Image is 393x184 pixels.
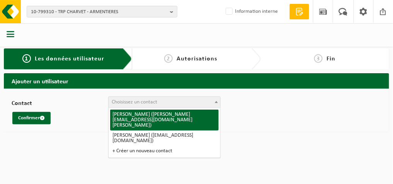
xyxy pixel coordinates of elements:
[35,56,104,62] span: Les données utilisateur
[110,110,219,131] li: [PERSON_NAME] ([PERSON_NAME][EMAIL_ADDRESS][DOMAIN_NAME][PERSON_NAME])
[31,6,167,18] span: 10-799310 - TRP CHARVET - ARMENTIERES
[112,99,157,105] span: Choisissez un contact
[4,73,389,88] h2: Ajouter un utilisateur
[314,54,323,63] span: 3
[12,112,51,124] button: Confirmer
[110,131,219,146] li: [PERSON_NAME] ([EMAIL_ADDRESS][DOMAIN_NAME])
[27,6,177,17] button: 10-799310 - TRP CHARVET - ARMENTIERES
[22,54,31,63] span: 1
[224,6,278,17] label: Information interne
[177,56,217,62] span: Autorisations
[110,146,219,156] li: + Créer un nouveau contact
[164,54,173,63] span: 2
[12,100,108,108] label: Contact
[327,56,335,62] span: Fin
